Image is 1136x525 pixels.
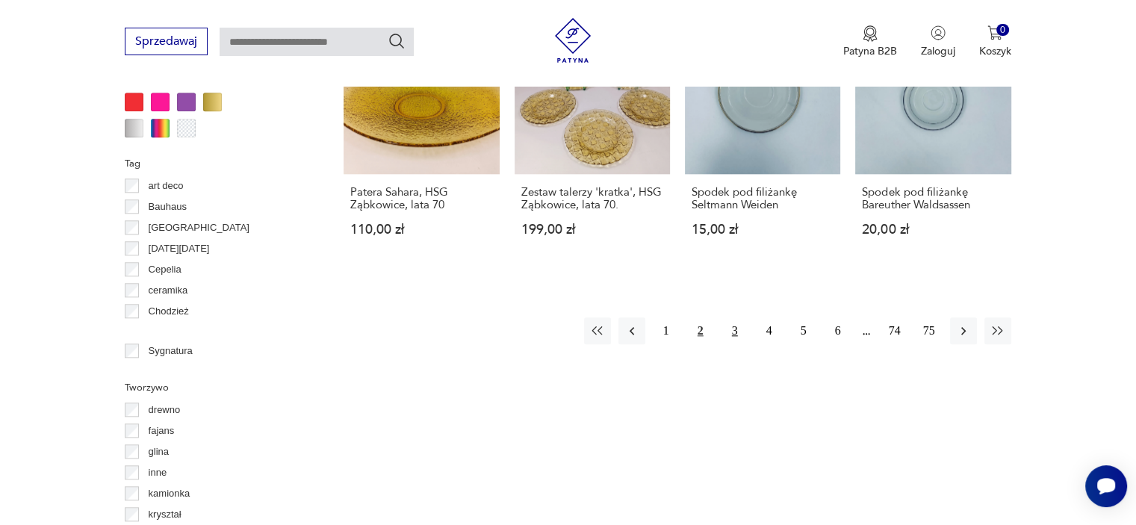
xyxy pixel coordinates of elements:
[149,261,181,278] p: Cepelia
[862,186,1004,211] h3: Spodek pod filiżankę Bareuther Waldsassen
[979,44,1011,58] p: Koszyk
[692,223,834,236] p: 15,00 zł
[550,18,595,63] img: Patyna - sklep z meblami i dekoracjami vintage
[149,402,181,418] p: drewno
[149,444,169,460] p: glina
[843,44,897,58] p: Patyna B2B
[149,485,190,502] p: kamionka
[149,220,249,236] p: [GEOGRAPHIC_DATA]
[149,282,188,299] p: ceramika
[515,19,670,265] a: Zestaw talerzy 'kratka', HSG Ząbkowice, lata 70.Zestaw talerzy 'kratka', HSG Ząbkowice, lata 70.1...
[149,423,175,439] p: fajans
[350,186,492,211] h3: Patera Sahara, HSG Ząbkowice, lata 70
[692,186,834,211] h3: Spodek pod filiżankę Seltmann Weiden
[125,379,308,396] p: Tworzywo
[863,25,878,42] img: Ikona medalu
[996,24,1009,37] div: 0
[1085,465,1127,507] iframe: Smartsupp widget button
[350,223,492,236] p: 110,00 zł
[825,317,851,344] button: 6
[881,317,908,344] button: 74
[756,317,783,344] button: 4
[687,317,714,344] button: 2
[149,303,189,320] p: Chodzież
[125,37,208,48] a: Sprzedawaj
[843,25,897,58] a: Ikona medaluPatyna B2B
[521,223,663,236] p: 199,00 zł
[790,317,817,344] button: 5
[125,28,208,55] button: Sprzedawaj
[653,317,680,344] button: 1
[987,25,1002,40] img: Ikona koszyka
[149,324,186,341] p: Ćmielów
[855,19,1011,265] a: Spodek pod filiżankę Bareuther WaldsassenSpodek pod filiżankę Bareuther Waldsassen20,00 zł
[149,199,187,215] p: Bauhaus
[979,25,1011,58] button: 0Koszyk
[862,223,1004,236] p: 20,00 zł
[921,44,955,58] p: Zaloguj
[344,19,499,265] a: Patera Sahara, HSG Ząbkowice, lata 70Patera Sahara, HSG Ząbkowice, lata 70110,00 zł
[721,317,748,344] button: 3
[921,25,955,58] button: Zaloguj
[149,343,193,359] p: Sygnatura
[521,186,663,211] h3: Zestaw talerzy 'kratka', HSG Ząbkowice, lata 70.
[149,178,184,194] p: art deco
[843,25,897,58] button: Patyna B2B
[149,465,167,481] p: inne
[931,25,946,40] img: Ikonka użytkownika
[388,32,406,50] button: Szukaj
[685,19,840,265] a: Spodek pod filiżankę Seltmann WeidenSpodek pod filiżankę Seltmann Weiden15,00 zł
[125,155,308,172] p: Tag
[149,506,181,523] p: kryształ
[149,240,210,257] p: [DATE][DATE]
[916,317,943,344] button: 75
